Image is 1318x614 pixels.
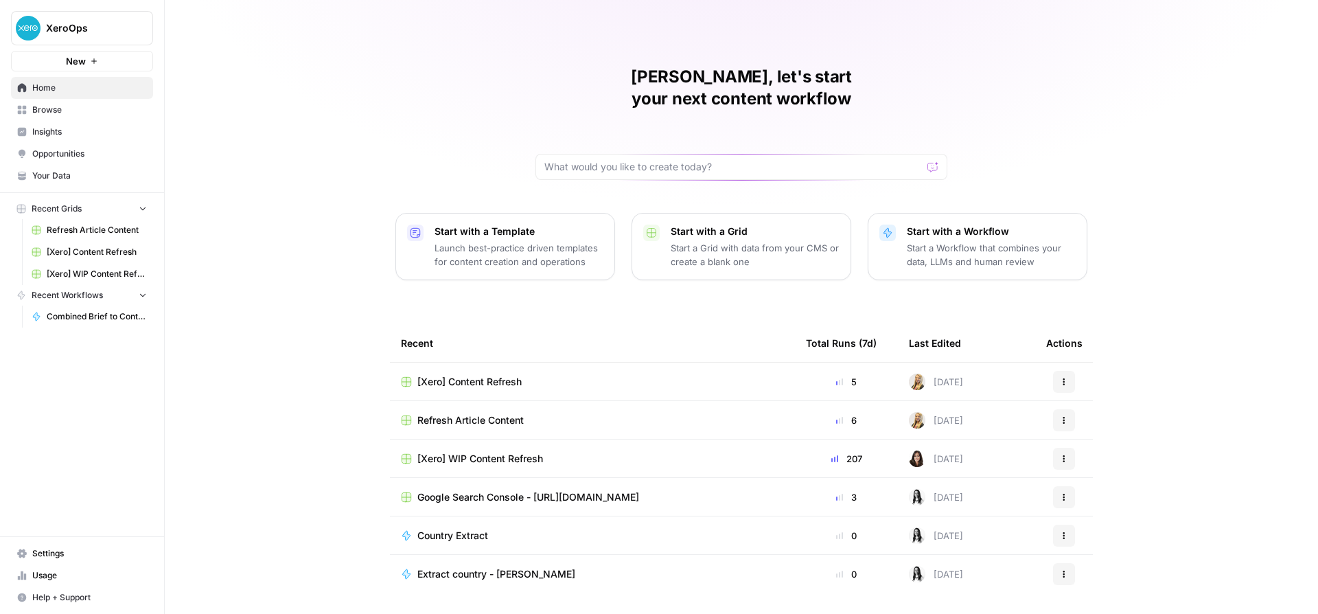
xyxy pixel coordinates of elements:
[435,241,603,269] p: Launch best-practice driven templates for content creation and operations
[671,241,840,269] p: Start a Grid with data from your CMS or create a blank one
[909,527,963,544] div: [DATE]
[47,268,147,280] span: [Xero] WIP Content Refresh
[11,11,153,45] button: Workspace: XeroOps
[25,306,153,328] a: Combined Brief to Content
[401,375,784,389] a: [Xero] Content Refresh
[909,324,961,362] div: Last Edited
[909,412,963,429] div: [DATE]
[25,241,153,263] a: [Xero] Content Refresh
[868,213,1087,280] button: Start with a WorkflowStart a Workflow that combines your data, LLMs and human review
[401,413,784,427] a: Refresh Article Content
[401,324,784,362] div: Recent
[535,66,947,110] h1: [PERSON_NAME], let's start your next content workflow
[11,165,153,187] a: Your Data
[806,375,887,389] div: 5
[417,567,575,581] span: Extract country - [PERSON_NAME]
[909,566,925,582] img: zka6akx770trzh69562he2ydpv4t
[417,413,524,427] span: Refresh Article Content
[16,16,41,41] img: XeroOps Logo
[46,21,129,35] span: XeroOps
[907,241,1076,269] p: Start a Workflow that combines your data, LLMs and human review
[401,529,784,543] a: Country Extract
[11,285,153,306] button: Recent Workflows
[417,490,639,504] span: Google Search Console - [URL][DOMAIN_NAME]
[806,452,887,466] div: 207
[32,547,147,560] span: Settings
[11,143,153,165] a: Opportunities
[32,126,147,138] span: Insights
[671,225,840,238] p: Start with a Grid
[32,203,82,215] span: Recent Grids
[11,121,153,143] a: Insights
[11,565,153,587] a: Usage
[11,51,153,71] button: New
[32,170,147,182] span: Your Data
[47,246,147,258] span: [Xero] Content Refresh
[806,413,887,427] div: 6
[806,529,887,543] div: 0
[47,224,147,236] span: Refresh Article Content
[417,452,543,466] span: [Xero] WIP Content Refresh
[544,160,922,174] input: What would you like to create today?
[909,566,963,582] div: [DATE]
[1046,324,1083,362] div: Actions
[395,213,615,280] button: Start with a TemplateLaunch best-practice driven templates for content creation and operations
[907,225,1076,238] p: Start with a Workflow
[806,490,887,504] div: 3
[66,54,86,68] span: New
[32,104,147,116] span: Browse
[32,591,147,604] span: Help + Support
[909,451,963,467] div: [DATE]
[401,567,784,581] a: Extract country - [PERSON_NAME]
[417,375,522,389] span: [Xero] Content Refresh
[806,567,887,581] div: 0
[909,412,925,429] img: ygsh7oolkwauxdw54hskm6m165th
[401,490,784,504] a: Google Search Console - [URL][DOMAIN_NAME]
[909,489,963,505] div: [DATE]
[11,198,153,219] button: Recent Grids
[909,451,925,467] img: r4nv6nua48ainfjalkq5gwxh1yyk
[909,527,925,544] img: zka6akx770trzh69562he2ydpv4t
[909,489,925,505] img: zka6akx770trzh69562he2ydpv4t
[11,587,153,609] button: Help + Support
[417,529,488,543] span: Country Extract
[401,452,784,466] a: [Xero] WIP Content Refresh
[32,289,103,302] span: Recent Workflows
[25,263,153,285] a: [Xero] WIP Content Refresh
[11,543,153,565] a: Settings
[632,213,851,280] button: Start with a GridStart a Grid with data from your CMS or create a blank one
[32,148,147,160] span: Opportunities
[909,374,925,390] img: ygsh7oolkwauxdw54hskm6m165th
[11,99,153,121] a: Browse
[435,225,603,238] p: Start with a Template
[32,82,147,94] span: Home
[909,374,963,390] div: [DATE]
[25,219,153,241] a: Refresh Article Content
[47,310,147,323] span: Combined Brief to Content
[11,77,153,99] a: Home
[32,569,147,582] span: Usage
[806,324,877,362] div: Total Runs (7d)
